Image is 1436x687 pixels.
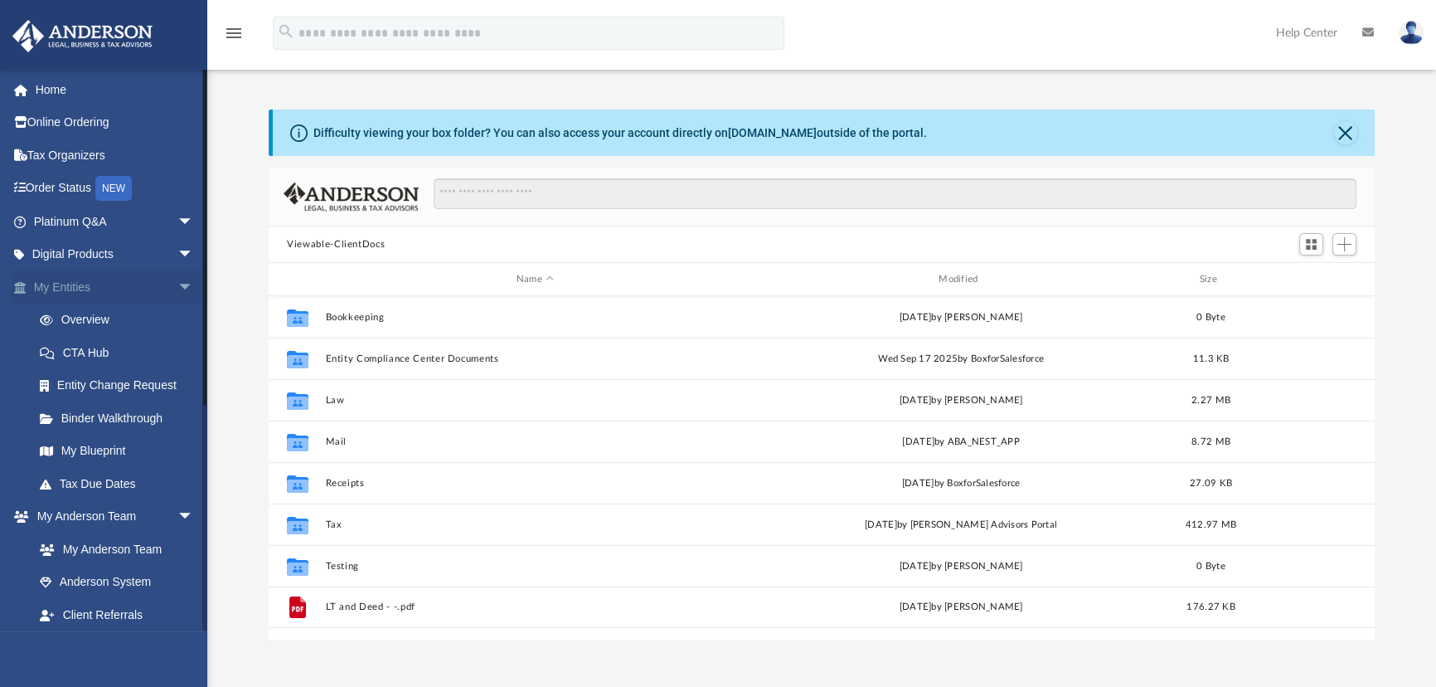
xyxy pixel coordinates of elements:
[1186,520,1236,529] span: 412.97 MB
[751,272,1171,287] div: Modified
[23,566,211,599] a: Anderson System
[1334,121,1357,144] button: Close
[23,467,219,500] a: Tax Due Dates
[1186,602,1235,611] span: 176.27 KB
[287,237,385,252] button: Viewable-ClientDocs
[12,172,219,206] a: Order StatusNEW
[12,500,211,534] a: My Anderson Teamarrow_drop_down
[12,238,219,271] a: Digital Productsarrow_drop_down
[752,559,1171,574] div: [DATE] by [PERSON_NAME]
[12,631,211,665] a: My Documentsarrow_drop_down
[326,353,745,364] button: Entity Compliance Center Documents
[23,304,219,337] a: Overview
[326,478,745,489] button: Receipts
[23,598,211,631] a: Client Referrals
[326,561,745,572] button: Testing
[728,126,817,139] a: [DOMAIN_NAME]
[23,402,219,435] a: Binder Walkthrough
[1190,479,1232,488] span: 27.09 KB
[1251,272,1367,287] div: id
[752,600,1171,615] div: [DATE] by [PERSON_NAME]
[325,272,745,287] div: Name
[326,436,745,447] button: Mail
[752,518,1171,533] div: [DATE] by [PERSON_NAME] Advisors Portal
[177,500,211,534] span: arrow_drop_down
[752,476,1171,491] div: [DATE] by BoxforSalesforce
[326,602,745,612] button: LT and Deed - -.pdf
[177,238,211,272] span: arrow_drop_down
[12,270,219,304] a: My Entitiesarrow_drop_down
[23,533,202,566] a: My Anderson Team
[326,519,745,530] button: Tax
[752,310,1171,325] div: [DATE] by [PERSON_NAME]
[12,205,219,238] a: Platinum Q&Aarrow_drop_down
[752,435,1171,450] div: [DATE] by ABA_NEST_APP
[23,369,219,402] a: Entity Change Request
[326,312,745,323] button: Bookkeeping
[752,393,1171,408] div: [DATE] by [PERSON_NAME]
[277,22,295,41] i: search
[224,32,244,43] a: menu
[7,20,158,52] img: Anderson Advisors Platinum Portal
[12,106,219,139] a: Online Ordering
[752,352,1171,367] div: Wed Sep 17 2025 by BoxforSalesforce
[1399,21,1424,45] img: User Pic
[177,270,211,305] span: arrow_drop_down
[12,139,219,172] a: Tax Organizers
[177,205,211,239] span: arrow_drop_down
[313,124,927,142] div: Difficulty viewing your box folder? You can also access your account directly on outside of the p...
[1193,354,1230,363] span: 11.3 KB
[95,176,132,201] div: NEW
[177,631,211,665] span: arrow_drop_down
[1332,233,1357,256] button: Add
[276,272,318,287] div: id
[23,336,219,369] a: CTA Hub
[434,178,1356,210] input: Search files and folders
[1178,272,1244,287] div: Size
[1191,396,1230,405] span: 2.27 MB
[1191,437,1230,446] span: 8.72 MB
[1196,313,1225,322] span: 0 Byte
[326,395,745,406] button: Law
[1196,562,1225,571] span: 0 Byte
[224,23,244,43] i: menu
[1299,233,1324,256] button: Switch to Grid View
[23,435,211,468] a: My Blueprint
[12,73,219,106] a: Home
[269,296,1375,640] div: grid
